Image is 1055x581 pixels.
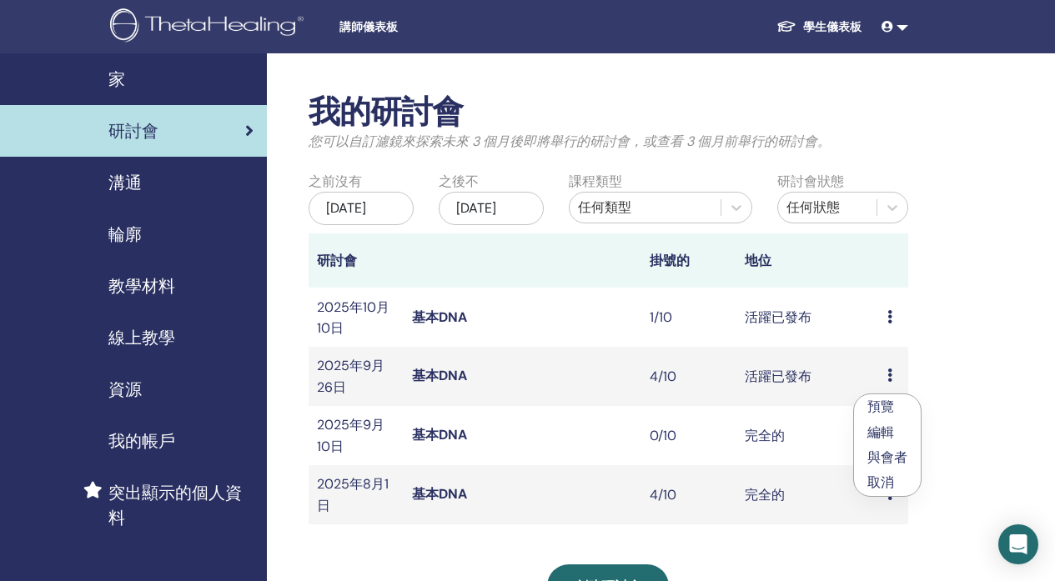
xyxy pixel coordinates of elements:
font: 完全的 [745,486,785,503]
a: 基本DNA [412,367,467,384]
font: 我的研討會 [309,91,463,133]
a: 學生儀表板 [763,11,875,43]
font: 2025年9月26日 [317,357,384,395]
font: 講師儀表板 [339,20,398,33]
font: 您可以自訂濾鏡來探索未來 3 個月後即將舉行的研討會，或查看 3 個月前舉行的研討會。 [309,133,831,150]
font: 研討會 [317,252,357,269]
font: 突出顯示的個人資料 [108,482,242,528]
font: 之後不 [439,173,479,190]
font: [DATE] [326,199,366,217]
font: 掛號的 [650,252,690,269]
font: 輪廓 [108,223,142,245]
a: 編輯 [867,423,894,441]
font: 線上教學 [108,327,175,348]
font: 完全的 [745,427,785,444]
font: 0/10 [650,427,676,444]
font: 任何類型 [578,198,631,216]
font: 2025年10月10日 [317,298,389,337]
font: 4/10 [650,368,676,385]
a: 與會者 [867,448,907,466]
font: 資源 [108,378,142,400]
font: 地位 [745,252,771,269]
font: 2025年8月1日 [317,475,389,513]
a: 基本DNA [412,426,467,443]
font: 課程類型 [569,173,622,190]
a: 預覽 [867,398,894,415]
font: 2025年9月10日 [317,416,384,454]
font: 取消 [867,473,894,491]
font: 家 [108,68,125,90]
div: 開啟 Intercom Messenger [998,524,1038,564]
a: 基本DNA [412,485,467,503]
font: 任何狀態 [786,198,840,216]
font: 活躍已發布 [745,308,811,326]
font: 溝通 [108,172,142,193]
img: graduation-cap-white.svg [776,19,796,33]
font: 之前沒有 [309,173,362,190]
font: 活躍已發布 [745,368,811,385]
img: logo.png [110,8,309,46]
font: 我的帳戶 [108,430,175,452]
font: 學生儀表板 [803,19,862,34]
a: 基本DNA [412,308,467,326]
font: 教學材料 [108,275,175,297]
font: 研討會 [108,120,158,142]
font: [DATE] [456,199,496,217]
font: 4/10 [650,486,676,503]
font: 1/10 [650,308,672,326]
font: 研討會狀態 [777,173,844,190]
